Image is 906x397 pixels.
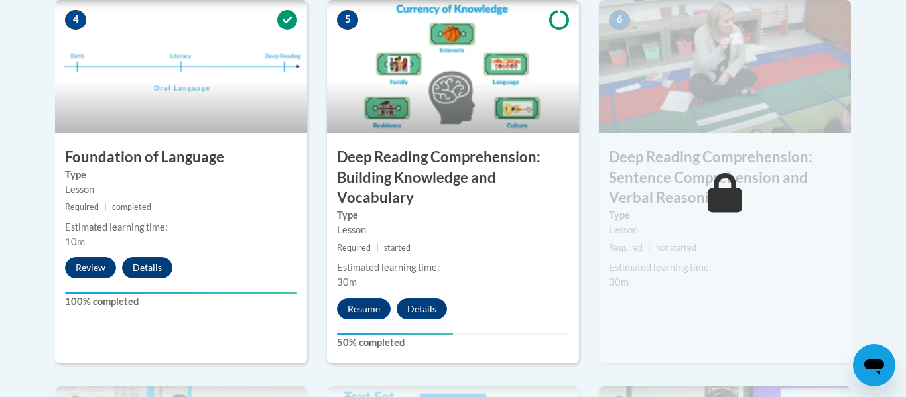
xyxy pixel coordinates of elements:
[65,257,116,278] button: Review
[337,223,569,237] div: Lesson
[65,10,86,30] span: 4
[112,202,151,212] span: completed
[104,202,107,212] span: |
[397,298,447,319] button: Details
[609,223,841,237] div: Lesson
[376,243,379,253] span: |
[337,335,569,350] label: 50% completed
[609,276,629,288] span: 30m
[609,208,841,223] label: Type
[65,236,85,247] span: 10m
[384,243,411,253] span: started
[648,243,651,253] span: |
[65,168,297,182] label: Type
[65,220,297,235] div: Estimated learning time:
[337,333,453,335] div: Your progress
[609,243,643,253] span: Required
[609,260,841,275] div: Estimated learning time:
[656,243,696,253] span: not started
[122,257,172,278] button: Details
[337,243,371,253] span: Required
[55,147,307,168] h3: Foundation of Language
[65,182,297,197] div: Lesson
[337,260,569,275] div: Estimated learning time:
[599,147,851,208] h3: Deep Reading Comprehension: Sentence Comprehension and Verbal Reasoning
[337,208,569,223] label: Type
[65,202,99,212] span: Required
[65,294,297,309] label: 100% completed
[337,10,358,30] span: 5
[337,298,391,319] button: Resume
[337,276,357,288] span: 30m
[65,292,297,294] div: Your progress
[853,344,895,386] iframe: Button to launch messaging window
[327,147,579,208] h3: Deep Reading Comprehension: Building Knowledge and Vocabulary
[609,10,630,30] span: 6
